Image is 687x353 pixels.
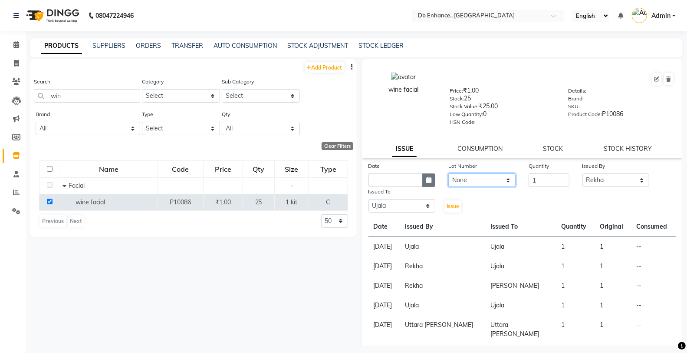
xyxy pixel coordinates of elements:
td: [DATE] [368,315,400,344]
span: Collapse Row [62,182,69,190]
a: PRODUCTS [41,38,82,54]
div: wine facial [371,85,437,94]
a: STOCK LEDGER [358,42,404,50]
div: ₹1.00 [450,86,556,98]
div: Qty [243,161,274,177]
span: C [326,198,330,206]
div: ₹25.00 [450,102,556,114]
div: Size [275,161,309,177]
a: AUTO CONSUMPTION [214,42,277,50]
span: 25 [255,198,262,206]
img: logo [22,3,82,28]
td: 1 [556,315,595,344]
td: 1 [595,276,631,296]
a: TRANSFER [171,42,203,50]
td: Ujala [400,237,485,257]
td: 1 [556,256,595,276]
label: Low Quantity: [450,110,483,118]
div: Price [204,161,242,177]
span: - [290,182,293,190]
td: 1 [595,256,631,276]
td: -- [631,315,676,344]
a: ORDERS [136,42,161,50]
th: Issued To [485,217,556,237]
div: Name [61,161,157,177]
th: Consumed [631,217,676,237]
label: Brand [36,110,50,118]
td: [PERSON_NAME] [485,276,556,296]
th: Quantity [556,217,595,237]
td: -- [631,296,676,315]
td: Uttara [PERSON_NAME] [485,315,556,344]
td: 1 [556,296,595,315]
img: avatar [391,73,416,82]
th: Original [595,217,631,237]
td: Ujala [485,296,556,315]
a: CONSUMPTION [457,145,503,153]
label: Sub Category [222,78,254,86]
label: SKU: [568,103,580,110]
label: Price: [450,87,463,95]
td: Ujala [485,256,556,276]
td: [DATE] [368,296,400,315]
input: Search by product name or code [34,89,140,103]
label: Brand: [568,95,584,103]
div: 25 [450,94,556,106]
label: Issued To [368,188,391,196]
div: Type [309,161,347,177]
a: SUPPLIERS [92,42,125,50]
td: Ujala [400,296,485,315]
label: Details: [568,87,586,95]
label: Issued By [582,162,605,170]
span: Issue [447,203,459,210]
span: Facial [69,182,85,190]
label: Quantity [529,162,549,170]
td: 1 [595,237,631,257]
img: Admin [632,8,647,23]
td: 1 [595,315,631,344]
a: STOCK HISTORY [604,145,652,153]
td: Rekha [400,256,485,276]
label: HSN Code: [450,118,476,126]
a: STOCK ADJUSTMENT [287,42,348,50]
label: Category [142,78,164,86]
button: Issue [444,200,461,213]
label: Stock Value: [450,103,479,110]
span: Admin [651,11,671,20]
div: 0 [450,110,556,122]
td: 1 [556,237,595,257]
label: Search [34,78,50,86]
td: [DATE] [368,237,400,257]
span: wine facial [76,198,105,206]
div: Code [158,161,203,177]
td: [DATE] [368,276,400,296]
td: 1 [595,296,631,315]
a: ISSUE [392,141,417,157]
span: P10086 [170,198,191,206]
div: P10086 [568,110,674,122]
th: Date [368,217,400,237]
label: Date [368,162,380,170]
td: 1 [556,276,595,296]
label: Lot Number [448,162,477,170]
td: Ujala [485,237,556,257]
a: Add Product [305,62,345,73]
label: Stock: [450,95,464,103]
label: Qty [222,110,230,118]
th: Issued By [400,217,485,237]
b: 08047224946 [95,3,134,28]
td: Rekha [400,276,485,296]
a: STOCK [543,145,563,153]
label: Product Code: [568,110,602,118]
label: Type [142,110,153,118]
td: -- [631,256,676,276]
span: ₹1.00 [215,198,231,206]
td: -- [631,237,676,257]
td: -- [631,276,676,296]
td: Uttara [PERSON_NAME] [400,315,485,344]
td: [DATE] [368,256,400,276]
span: 1 kit [286,198,298,206]
div: Clear Filters [322,142,353,150]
